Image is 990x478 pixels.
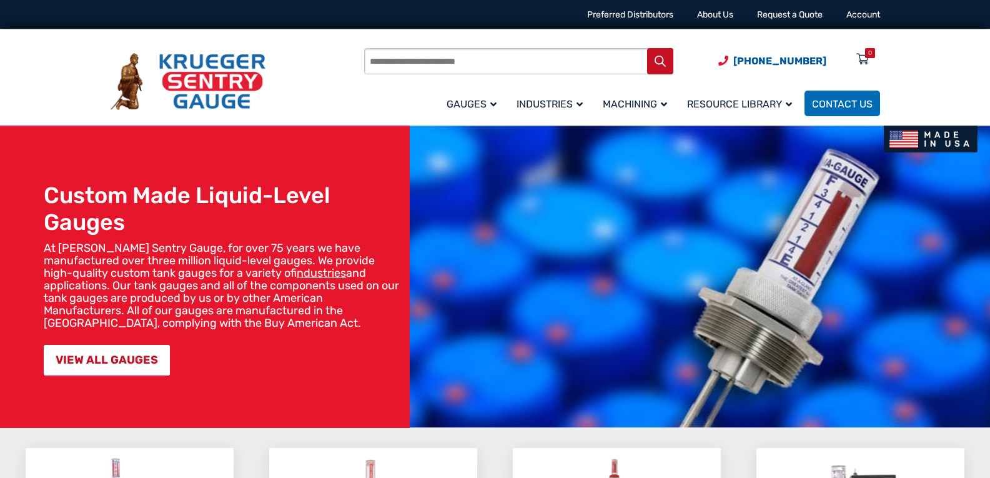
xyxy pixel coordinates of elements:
[111,53,265,111] img: Krueger Sentry Gauge
[697,9,733,20] a: About Us
[517,98,583,110] span: Industries
[680,89,804,118] a: Resource Library
[718,53,826,69] a: Phone Number (920) 434-8860
[687,98,792,110] span: Resource Library
[509,89,595,118] a: Industries
[410,126,990,428] img: bg_hero_bannerksentry
[44,242,403,329] p: At [PERSON_NAME] Sentry Gauge, for over 75 years we have manufactured over three million liquid-l...
[595,89,680,118] a: Machining
[733,55,826,67] span: [PHONE_NUMBER]
[812,98,873,110] span: Contact Us
[757,9,823,20] a: Request a Quote
[297,266,346,280] a: industries
[846,9,880,20] a: Account
[603,98,667,110] span: Machining
[44,182,403,236] h1: Custom Made Liquid-Level Gauges
[587,9,673,20] a: Preferred Distributors
[447,98,497,110] span: Gauges
[804,91,880,116] a: Contact Us
[439,89,509,118] a: Gauges
[884,126,978,152] img: Made In USA
[868,48,872,58] div: 0
[44,345,170,376] a: VIEW ALL GAUGES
